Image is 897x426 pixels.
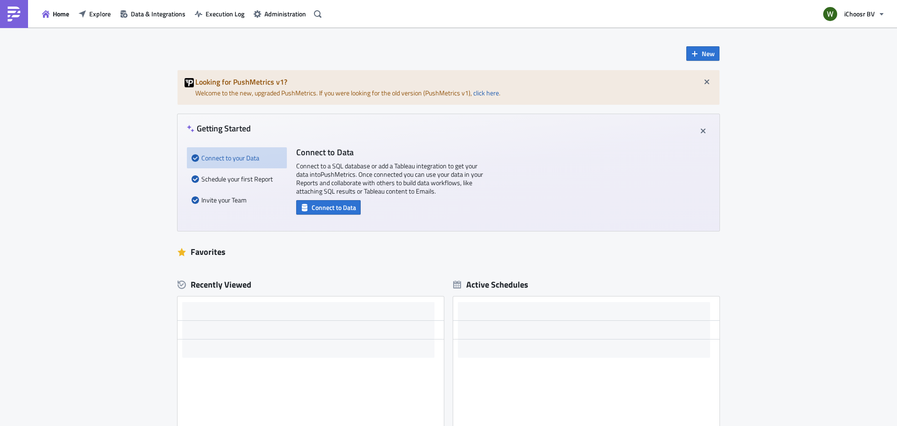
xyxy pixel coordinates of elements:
button: Explore [74,7,115,21]
div: Favorites [178,245,719,259]
span: iChoosr BV [844,9,875,19]
div: Active Schedules [453,279,528,290]
span: Connect to Data [312,202,356,212]
h4: Getting Started [187,123,251,133]
button: Home [37,7,74,21]
span: Explore [89,9,111,19]
a: click here [473,88,499,98]
div: Welcome to the new, upgraded PushMetrics. If you were looking for the old version (PushMetrics v1... [178,70,719,105]
p: Connect to a SQL database or add a Tableau integration to get your data into PushMetrics . Once c... [296,162,483,195]
span: Data & Integrations [131,9,185,19]
a: Connect to Data [296,202,361,211]
button: Connect to Data [296,200,361,215]
button: Administration [249,7,311,21]
img: Avatar [822,6,838,22]
span: Administration [264,9,306,19]
div: Connect to your Data [192,147,282,168]
img: PushMetrics [7,7,21,22]
button: Data & Integrations [115,7,190,21]
button: Execution Log [190,7,249,21]
div: Schedule your first Report [192,168,282,189]
h4: Connect to Data [296,147,483,157]
span: Home [53,9,69,19]
button: iChoosr BV [818,4,890,24]
span: New [702,49,715,58]
div: Invite your Team [192,189,282,210]
h5: Looking for PushMetrics v1? [195,78,712,86]
div: Recently Viewed [178,278,444,292]
span: Execution Log [206,9,244,19]
button: New [686,46,719,61]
